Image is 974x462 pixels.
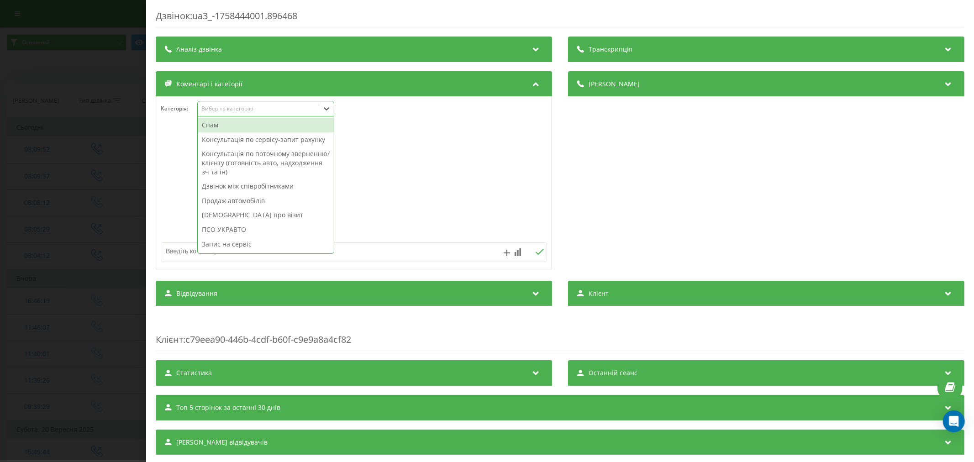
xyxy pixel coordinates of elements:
[156,10,964,27] div: Дзвінок : ua3_-1758444001.896468
[589,368,637,378] span: Останній сеанс
[156,315,964,351] div: : c79eea90-446b-4cdf-b60f-c9e9a8a4cf82
[198,251,334,266] div: Придбання запасних частин
[198,147,334,179] div: Консультація по поточному зверненню/клієнту (готовність авто, надходження зч та ін)
[176,438,268,447] span: [PERSON_NAME] відвідувачів
[198,222,334,237] div: ПСО УКРАВТО
[201,105,315,112] div: Виберіть категорію
[176,79,242,89] span: Коментарі і категорії
[156,333,183,346] span: Клієнт
[943,410,965,432] div: Open Intercom Messenger
[589,45,632,54] span: Транскрипція
[198,132,334,147] div: Консультація по сервісу-запит рахунку
[176,368,212,378] span: Статистика
[176,289,217,298] span: Відвідування
[198,118,334,132] div: Спам
[589,79,640,89] span: [PERSON_NAME]
[161,105,197,112] h4: Категорія :
[176,403,280,412] span: Топ 5 сторінок за останні 30 днів
[589,289,609,298] span: Клієнт
[198,179,334,194] div: Дзвінок між співробітниками
[198,208,334,222] div: [DEMOGRAPHIC_DATA] про візит
[198,194,334,208] div: Продаж автомобілів
[176,45,222,54] span: Аналіз дзвінка
[198,237,334,252] div: Запис на сервіс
